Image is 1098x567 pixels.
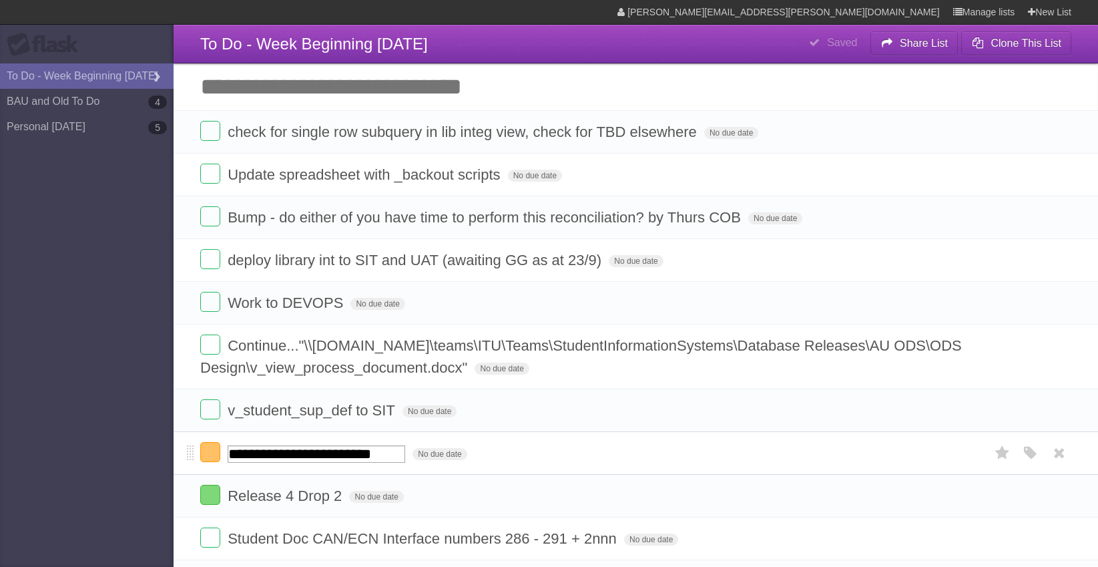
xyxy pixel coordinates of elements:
[228,295,346,311] span: Work to DEVOPS
[413,448,467,460] span: No due date
[704,127,758,139] span: No due date
[7,33,87,57] div: Flask
[148,96,167,109] b: 4
[870,31,958,55] button: Share List
[624,534,678,546] span: No due date
[228,530,620,547] span: Student Doc CAN/ECN Interface numbers 286 - 291 + 2nnn
[228,402,398,419] span: v_student_sup_def to SIT
[609,255,663,267] span: No due date
[402,405,457,417] span: No due date
[900,37,948,49] b: Share List
[748,212,802,224] span: No due date
[148,121,167,134] b: 5
[200,121,220,141] label: Done
[200,292,220,312] label: Done
[991,37,1061,49] b: Clone This List
[475,363,529,375] span: No due date
[350,298,404,310] span: No due date
[228,488,345,504] span: Release 4 Drop 2
[200,335,220,355] label: Done
[961,31,1071,55] button: Clone This List
[200,399,220,419] label: Done
[827,37,857,48] b: Saved
[200,249,220,269] label: Done
[200,442,220,462] label: Done
[508,170,562,182] span: No due date
[228,166,503,183] span: Update spreadsheet with _backout scripts
[200,337,962,376] span: Continue..."\\[DOMAIN_NAME]\teams\ITU\Teams\StudentInformationSystems\Database Releases\AU ODS\OD...
[200,485,220,505] label: Done
[349,491,403,503] span: No due date
[200,164,220,184] label: Done
[990,442,1015,464] label: Star task
[200,35,428,53] span: To Do - Week Beginning [DATE]
[228,252,605,268] span: deploy library int to SIT and UAT (awaiting GG as at 23/9)
[200,206,220,226] label: Done
[200,528,220,548] label: Done
[228,124,700,140] span: check for single row subquery in lib integ view, check for TBD elsewhere
[228,209,744,226] span: Bump - do either of you have time to perform this reconciliation? by Thurs COB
